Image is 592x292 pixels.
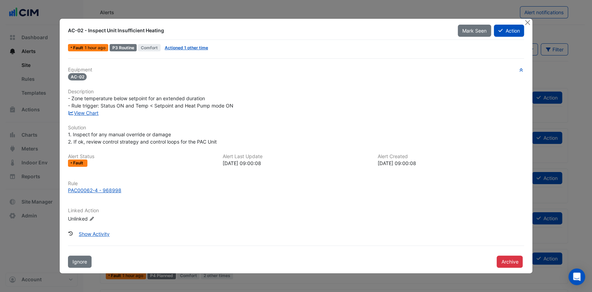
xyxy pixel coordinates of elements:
button: Action [494,25,524,37]
h6: Linked Action [68,208,524,214]
span: AC-02 [68,73,87,80]
div: Open Intercom Messenger [568,268,585,285]
div: [DATE] 09:00:08 [223,160,369,167]
h6: Rule [68,181,524,187]
span: Fault [73,161,85,165]
div: PAC00062-4 - 968998 [68,187,121,194]
h6: Alert Created [378,154,524,160]
span: - Zone temperature below setpoint for an extended duration - Rule trigger: Status ON and Temp < S... [68,95,233,109]
h6: Alert Status [68,154,215,160]
button: Show Activity [74,228,114,240]
button: Close [524,19,531,26]
span: Ignore [72,259,87,265]
div: AC-02 - Inspect Unit Insufficient Heating [68,27,449,34]
div: [DATE] 09:00:08 [378,160,524,167]
h6: Description [68,89,524,95]
fa-icon: Edit Linked Action [89,216,94,221]
a: View Chart [68,110,99,116]
h6: Equipment [68,67,524,73]
span: Mark Seen [462,28,487,34]
button: Ignore [68,256,92,268]
span: Fault [73,46,85,50]
div: Unlinked [68,215,151,222]
span: Fri 12-Sep-2025 09:00 AEST [85,45,105,50]
a: PAC00062-4 - 968998 [68,187,524,194]
span: 1. Inspect for any manual override or damage 2. If ok, review control strategy and control loops ... [68,131,217,145]
div: P3 Routine [110,44,137,51]
a: Actioned 1 other time [165,45,208,50]
button: Mark Seen [458,25,491,37]
button: Archive [497,256,523,268]
span: Comfort [138,44,161,51]
h6: Solution [68,125,524,131]
h6: Alert Last Update [223,154,369,160]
